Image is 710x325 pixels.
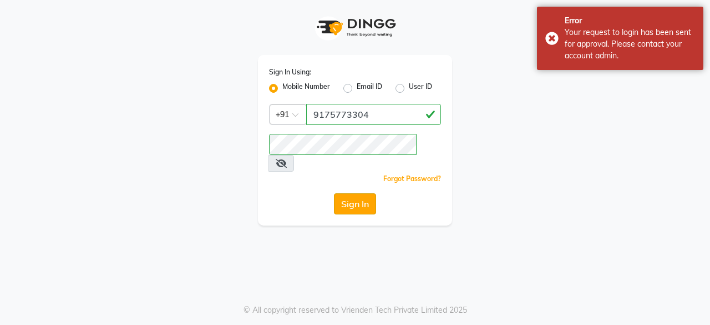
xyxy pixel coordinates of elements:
[282,82,330,95] label: Mobile Number
[565,15,695,27] div: Error
[269,67,311,77] label: Sign In Using:
[334,193,376,214] button: Sign In
[306,104,441,125] input: Username
[357,82,382,95] label: Email ID
[383,174,441,183] a: Forgot Password?
[565,27,695,62] div: Your request to login has been sent for approval. Please contact your account admin.
[311,11,399,44] img: logo1.svg
[269,134,417,155] input: Username
[409,82,432,95] label: User ID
